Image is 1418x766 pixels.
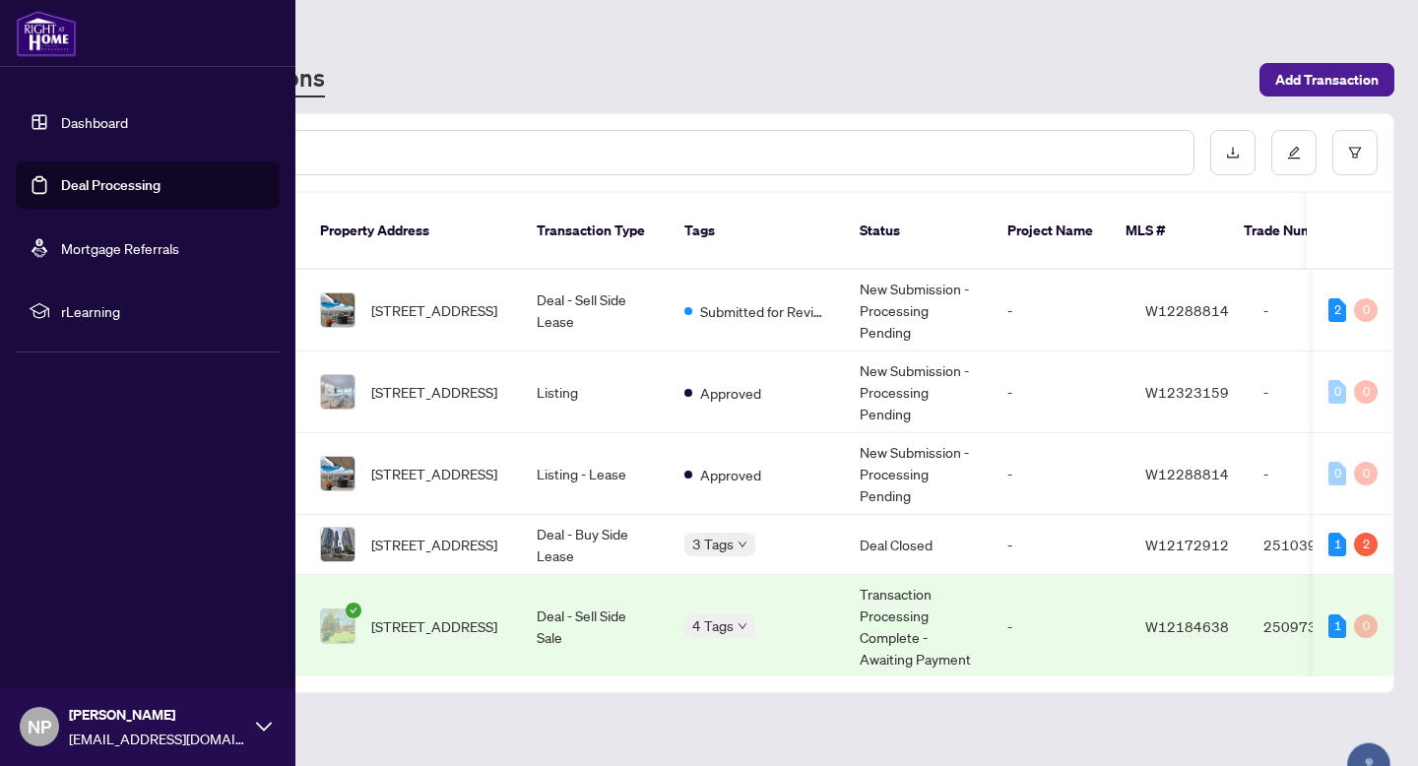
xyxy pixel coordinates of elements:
th: MLS # [1110,193,1228,270]
span: W12323159 [1145,383,1229,401]
td: - [1248,351,1386,433]
td: New Submission - Processing Pending [844,433,992,515]
div: 2 [1354,533,1378,556]
a: Dashboard [61,113,128,131]
td: - [1248,433,1386,515]
span: [STREET_ADDRESS] [371,615,497,637]
td: New Submission - Processing Pending [844,270,992,351]
img: thumbnail-img [321,457,354,490]
span: edit [1287,146,1301,160]
img: thumbnail-img [321,375,354,409]
th: Status [844,193,992,270]
div: 2 [1328,298,1346,322]
img: thumbnail-img [321,528,354,561]
th: Property Address [304,193,521,270]
span: Add Transaction [1275,64,1379,96]
td: Transaction Processing Complete - Awaiting Payment [844,575,992,678]
span: Submitted for Review [700,300,828,322]
span: Approved [700,464,761,485]
th: Project Name [992,193,1110,270]
span: Approved [700,382,761,404]
button: Open asap [1339,697,1398,756]
div: 0 [1354,614,1378,638]
span: W12288814 [1145,465,1229,482]
div: 0 [1354,380,1378,404]
div: 1 [1328,533,1346,556]
span: check-circle [346,603,361,618]
button: edit [1271,130,1317,175]
th: Transaction Type [521,193,669,270]
div: 0 [1328,462,1346,485]
td: - [992,351,1129,433]
span: [EMAIL_ADDRESS][DOMAIN_NAME] [69,728,246,749]
td: New Submission - Processing Pending [844,351,992,433]
img: thumbnail-img [321,293,354,327]
th: Tags [669,193,844,270]
span: filter [1348,146,1362,160]
button: Add Transaction [1259,63,1394,96]
td: - [992,270,1129,351]
img: logo [16,10,77,57]
td: Listing [521,351,669,433]
button: download [1210,130,1256,175]
span: [STREET_ADDRESS] [371,463,497,484]
td: Deal - Sell Side Sale [521,575,669,678]
span: down [738,621,747,631]
a: Mortgage Referrals [61,239,179,257]
img: thumbnail-img [321,609,354,643]
div: 0 [1328,380,1346,404]
span: [STREET_ADDRESS] [371,534,497,555]
span: 3 Tags [692,533,734,555]
button: filter [1332,130,1378,175]
span: W12172912 [1145,536,1229,553]
div: 0 [1354,462,1378,485]
span: NP [28,713,51,740]
span: rLearning [61,300,266,322]
td: Deal - Buy Side Lease [521,515,669,575]
div: 1 [1328,614,1346,638]
td: - [992,433,1129,515]
div: 0 [1354,298,1378,322]
td: - [1248,270,1386,351]
td: - [992,575,1129,678]
td: 2510391 [1248,515,1386,575]
a: Deal Processing [61,176,161,194]
span: [STREET_ADDRESS] [371,299,497,321]
span: [PERSON_NAME] [69,704,246,726]
td: Deal - Sell Side Lease [521,270,669,351]
td: 2509738 [1248,575,1386,678]
span: download [1226,146,1240,160]
td: Deal Closed [844,515,992,575]
span: W12184638 [1145,617,1229,635]
span: [STREET_ADDRESS] [371,381,497,403]
span: down [738,540,747,549]
span: 4 Tags [692,614,734,637]
td: Listing - Lease [521,433,669,515]
span: W12288814 [1145,301,1229,319]
th: Trade Number [1228,193,1366,270]
td: - [992,515,1129,575]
